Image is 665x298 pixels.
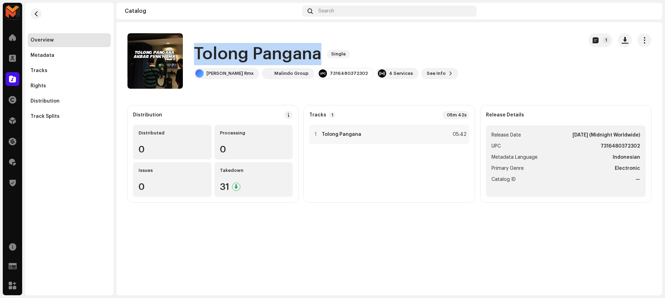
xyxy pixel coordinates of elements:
div: Metadata [30,53,54,58]
div: 05:42 [451,130,467,139]
span: Metadata Language [491,153,538,161]
re-m-nav-item: Rights [28,79,111,93]
strong: Release Details [486,112,524,118]
div: Processing [220,130,287,136]
div: Issues [139,168,206,173]
re-m-nav-item: Tracks [28,64,111,78]
div: 05m 42s [443,111,469,119]
span: Single [327,50,350,58]
img: d24bd6da-5cc2-4ea8-b18b-4959c373a10c [263,69,272,78]
strong: — [636,175,640,184]
re-m-nav-item: Distribution [28,94,111,108]
div: Distribution [133,112,162,118]
re-m-nav-item: Track Splits [28,109,111,123]
span: Search [318,8,334,14]
strong: Electronic [615,164,640,173]
p-badge: 1 [329,112,335,118]
strong: Tracks [309,112,326,118]
div: [PERSON_NAME] Rmx [206,71,254,76]
span: Primary Genre [491,164,524,173]
strong: [DATE] (Midnight Worldwide) [573,131,640,139]
h1: Tolong Pangana [194,43,321,65]
img: 33c9722d-ea17-4ee8-9e7d-1db241e9a290 [6,6,19,19]
img: c80ab357-ad41-45f9-b05a-ac2c454cf3ef [643,6,654,17]
div: Overview [30,37,54,43]
span: UPC [491,142,501,150]
div: Distribution [30,98,60,104]
strong: 7316480372302 [601,142,640,150]
button: 1 [588,33,612,47]
re-m-nav-item: Metadata [28,49,111,62]
div: Tracks [30,68,47,73]
div: Distributed [139,130,206,136]
re-m-nav-item: Overview [28,33,111,47]
div: 7316480372302 [330,71,368,76]
div: Catalog [125,8,299,14]
p-badge: 1 [603,37,610,44]
strong: Indonesian [613,153,640,161]
span: Release Date [491,131,521,139]
div: Malindo Group [274,71,309,76]
div: Track Splits [30,114,60,119]
span: See Info [427,67,446,80]
div: Rights [30,83,46,89]
span: Catalog ID [491,175,516,184]
div: Takedown [220,168,287,173]
div: 4 Services [389,71,413,76]
strong: Tolong Pangana [322,132,361,137]
button: See Info [421,68,458,79]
